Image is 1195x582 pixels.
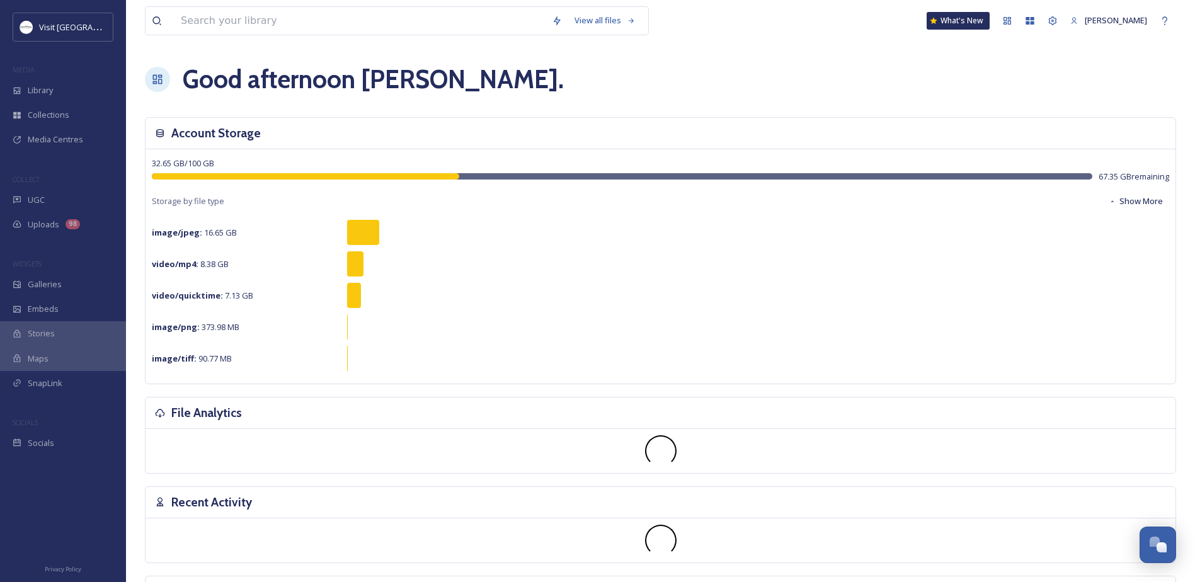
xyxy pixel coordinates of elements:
span: COLLECT [13,174,40,184]
strong: image/tiff : [152,353,197,364]
span: 67.35 GB remaining [1099,171,1169,183]
span: WIDGETS [13,259,42,268]
h3: Account Storage [171,124,261,142]
span: 8.38 GB [152,258,229,270]
strong: image/png : [152,321,200,333]
div: 98 [66,219,80,229]
span: UGC [28,194,45,206]
span: Media Centres [28,134,83,145]
span: [PERSON_NAME] [1085,14,1147,26]
span: 16.65 GB [152,227,237,238]
span: Embeds [28,303,59,315]
button: Open Chat [1140,527,1176,563]
span: Collections [28,109,69,121]
span: Library [28,84,53,96]
span: Visit [GEOGRAPHIC_DATA] [39,21,137,33]
a: Privacy Policy [45,561,81,576]
span: Stories [28,328,55,339]
strong: image/jpeg : [152,227,202,238]
span: 32.65 GB / 100 GB [152,157,214,169]
span: SOCIALS [13,418,38,427]
span: Storage by file type [152,195,224,207]
span: SnapLink [28,377,62,389]
img: Circle%20Logo.png [20,21,33,33]
a: What's New [927,12,990,30]
h3: File Analytics [171,404,242,422]
span: Privacy Policy [45,565,81,573]
span: Uploads [28,219,59,231]
span: 90.77 MB [152,353,232,364]
strong: video/mp4 : [152,258,198,270]
a: View all files [568,8,642,33]
a: [PERSON_NAME] [1064,8,1153,33]
span: Maps [28,353,49,365]
span: MEDIA [13,65,35,74]
button: Show More [1102,189,1169,214]
strong: video/quicktime : [152,290,223,301]
span: Socials [28,437,54,449]
h3: Recent Activity [171,493,252,511]
span: Galleries [28,278,62,290]
span: 373.98 MB [152,321,239,333]
input: Search your library [174,7,546,35]
h1: Good afternoon [PERSON_NAME] . [183,60,564,98]
span: 7.13 GB [152,290,253,301]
